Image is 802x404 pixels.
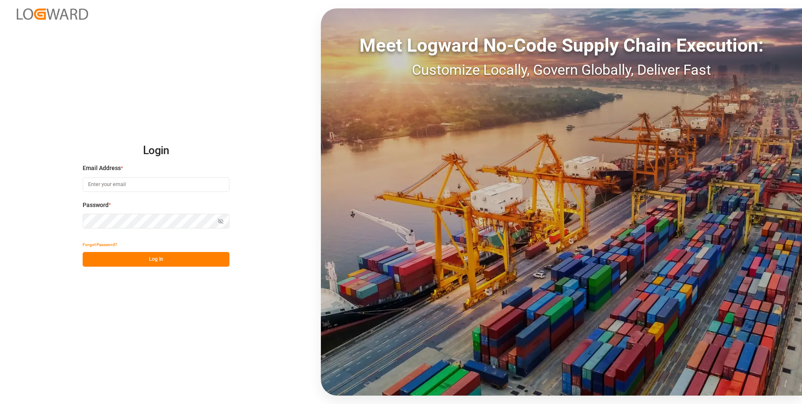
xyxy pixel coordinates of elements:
[83,164,121,173] span: Email Address
[17,8,88,20] img: Logward_new_orange.png
[83,237,117,252] button: Forgot Password?
[83,177,229,192] input: Enter your email
[83,137,229,164] h2: Login
[83,252,229,267] button: Log In
[321,59,802,81] div: Customize Locally, Govern Globally, Deliver Fast
[83,201,109,210] span: Password
[321,31,802,59] div: Meet Logward No-Code Supply Chain Execution:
